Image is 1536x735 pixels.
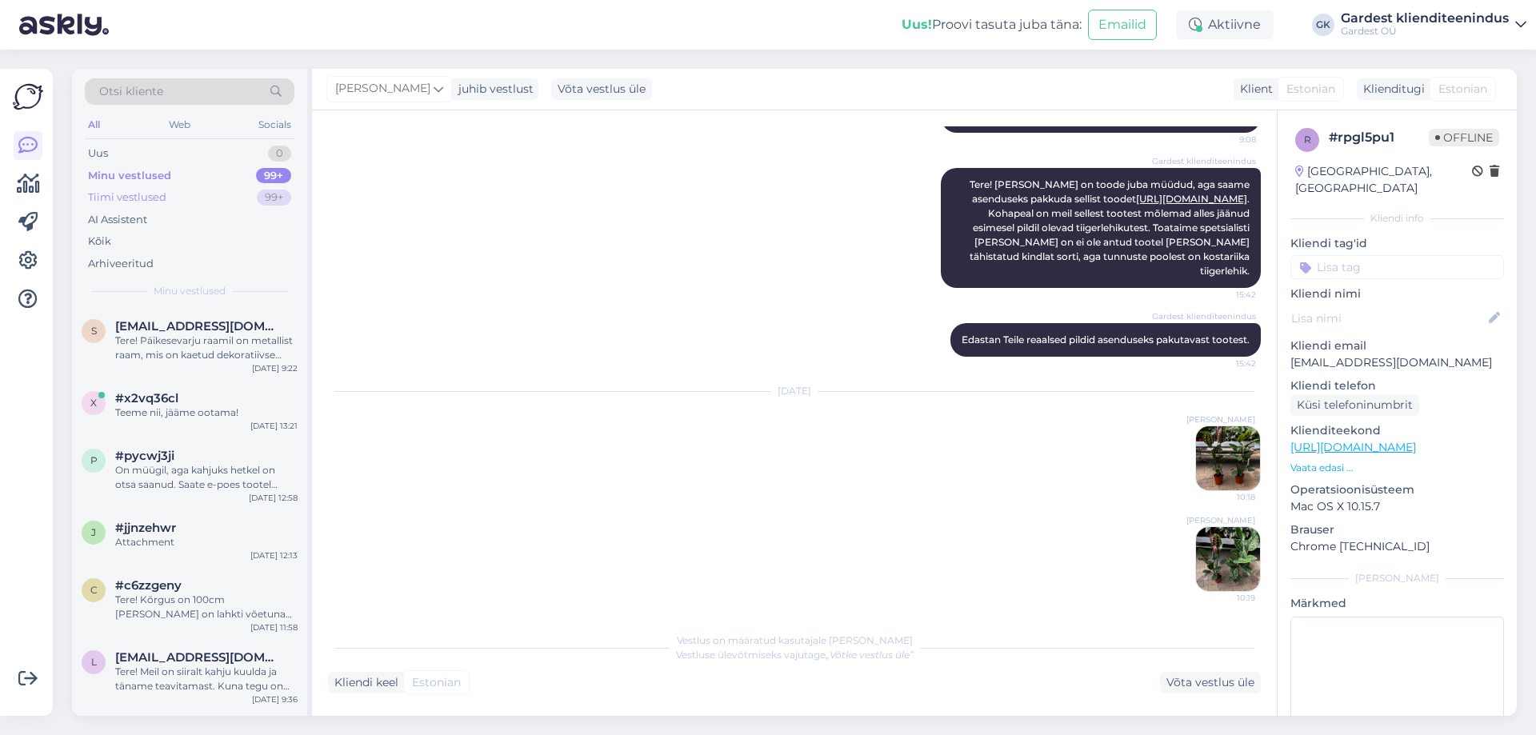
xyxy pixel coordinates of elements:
span: [PERSON_NAME] [1186,514,1255,526]
a: Gardest klienditeenindusGardest OÜ [1341,12,1526,38]
p: Kliendi email [1290,338,1504,354]
span: Offline [1429,129,1499,146]
p: Kliendi tag'id [1290,235,1504,252]
span: [PERSON_NAME] [335,80,430,98]
img: Attachment [1196,527,1260,591]
span: luikmarie@gmail.com [115,650,282,665]
span: 15:42 [1196,358,1256,369]
span: 15:42 [1196,289,1256,301]
i: „Võtke vestlus üle” [826,649,914,661]
div: On müügil, aga kahjuks hetkel on otsa saanud. Saate e-poes tootel [PERSON_NAME] [PERSON_NAME] pea... [115,463,298,492]
div: Tere! Meil on siiralt kahju kuulda ja täname teavitamast. Kuna tegu on kaupluses sooritatud ostug... [115,665,298,693]
img: Askly Logo [13,82,43,112]
div: [DATE] 11:58 [250,621,298,633]
span: Estonian [1438,81,1487,98]
div: [DATE] 13:21 [250,420,298,432]
div: [GEOGRAPHIC_DATA], [GEOGRAPHIC_DATA] [1295,163,1472,197]
p: Mac OS X 10.15.7 [1290,498,1504,515]
span: [PERSON_NAME] [1186,413,1255,425]
span: 10:19 [1195,592,1255,604]
button: Emailid [1088,10,1157,40]
p: Chrome [TECHNICAL_ID] [1290,538,1504,555]
div: Klienditugi [1357,81,1425,98]
div: Kliendi keel [328,674,398,691]
input: Lisa tag [1290,255,1504,279]
span: x [90,397,97,409]
span: Vestluse ülevõtmiseks vajutage [676,649,914,661]
div: 99+ [257,190,291,206]
div: [PERSON_NAME] [1290,571,1504,585]
a: [URL][DOMAIN_NAME] [1290,440,1416,454]
span: p [90,454,98,466]
div: Võta vestlus üle [551,78,652,100]
span: #pycwj3ji [115,449,174,463]
div: Kõik [88,234,111,250]
b: Uus! [902,17,932,32]
p: Vaata edasi ... [1290,461,1504,475]
span: s [91,325,97,337]
div: Kliendi info [1290,211,1504,226]
span: Tere! [PERSON_NAME] on toode juba müüdud, aga saame asenduseks pakkuda sellist toodet . Kohapeal ... [970,178,1252,277]
input: Lisa nimi [1291,310,1486,327]
span: Edastan Teile reaalsed pildid asenduseks pakutavast tootest. [962,334,1250,346]
div: Küsi telefoninumbrit [1290,394,1419,416]
div: 0 [268,146,291,162]
div: Tere! Päikesevarju raamil on metallist raam, mis on kaetud dekoratiivse puidust disainiga. Päikes... [115,334,298,362]
p: [EMAIL_ADDRESS][DOMAIN_NAME] [1290,354,1504,371]
div: Teeme nii, jääme ootama! [115,405,298,420]
span: r [1304,134,1311,146]
p: Märkmed [1290,595,1504,612]
div: Web [166,114,194,135]
div: Aktiivne [1176,10,1274,39]
span: l [91,656,97,668]
div: Tere! Kõrgus on 100cm [PERSON_NAME] on lahkti võetuna 200cm. Seda toodet võib [PERSON_NAME] kasut... [115,593,298,621]
span: #jjnzehwr [115,521,176,535]
div: Attachment [115,535,298,549]
span: Estonian [1286,81,1335,98]
div: [DATE] 12:13 [250,549,298,561]
p: Klienditeekond [1290,422,1504,439]
span: sergeikonenko@gmail.com [115,319,282,334]
div: Proovi tasuta juba täna: [902,15,1082,34]
div: # rpgl5pu1 [1329,128,1429,147]
span: j [91,526,96,538]
div: Tiimi vestlused [88,190,166,206]
div: Minu vestlused [88,168,171,184]
span: 10:18 [1195,491,1255,503]
div: juhib vestlust [452,81,534,98]
span: #c6zzgeny [115,578,182,593]
span: Vestlus on määratud kasutajale [PERSON_NAME] [677,634,913,646]
div: All [85,114,103,135]
div: 99+ [256,168,291,184]
p: Brauser [1290,521,1504,538]
div: [DATE] [328,384,1261,398]
div: [DATE] 9:36 [252,693,298,705]
div: [DATE] 9:22 [252,362,298,374]
p: Kliendi nimi [1290,286,1504,302]
span: Gardest klienditeenindus [1152,310,1256,322]
span: Minu vestlused [154,284,226,298]
span: c [90,584,98,596]
span: Otsi kliente [99,83,163,100]
p: Operatsioonisüsteem [1290,481,1504,498]
a: [URL][DOMAIN_NAME] [1136,193,1247,205]
p: Kliendi telefon [1290,377,1504,394]
div: [DATE] 12:58 [249,492,298,504]
div: Arhiveeritud [88,256,154,272]
span: Estonian [412,674,461,691]
div: Klient [1234,81,1273,98]
div: AI Assistent [88,212,147,228]
div: Socials [255,114,294,135]
div: Gardest OÜ [1341,25,1509,38]
div: Uus [88,146,108,162]
div: Gardest klienditeenindus [1341,12,1509,25]
span: 9:08 [1196,134,1256,146]
div: GK [1312,14,1334,36]
span: #x2vq36cl [115,391,178,405]
div: Võta vestlus üle [1160,672,1261,693]
span: Gardest klienditeenindus [1152,155,1256,167]
img: Attachment [1196,426,1260,490]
